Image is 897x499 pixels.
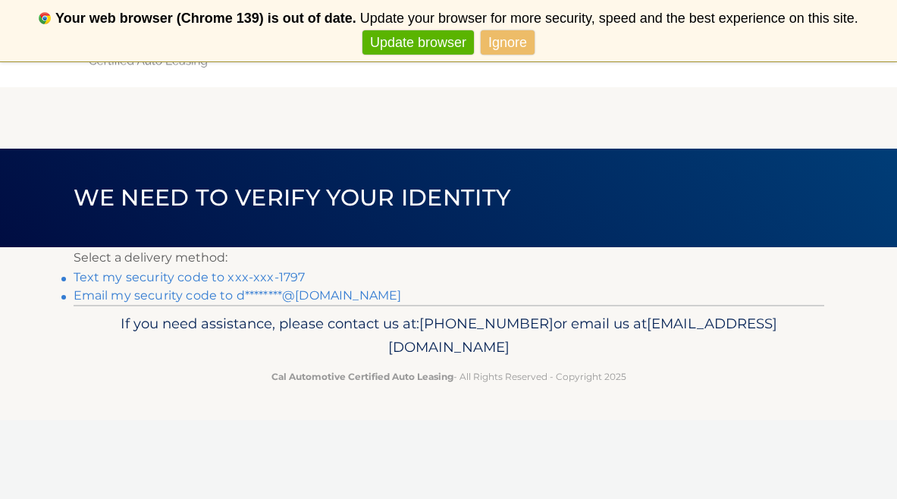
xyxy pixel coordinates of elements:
[74,270,306,284] a: Text my security code to xxx-xxx-1797
[83,369,814,384] p: - All Rights Reserved - Copyright 2025
[481,30,535,55] a: Ignore
[74,288,402,303] a: Email my security code to d********@[DOMAIN_NAME]
[271,371,453,382] strong: Cal Automotive Certified Auto Leasing
[362,30,474,55] a: Update browser
[83,312,814,360] p: If you need assistance, please contact us at: or email us at
[74,247,824,268] p: Select a delivery method:
[55,11,356,26] b: Your web browser (Chrome 139) is out of date.
[74,184,511,212] span: We need to verify your identity
[419,315,554,332] span: [PHONE_NUMBER]
[360,11,858,26] span: Update your browser for more security, speed and the best experience on this site.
